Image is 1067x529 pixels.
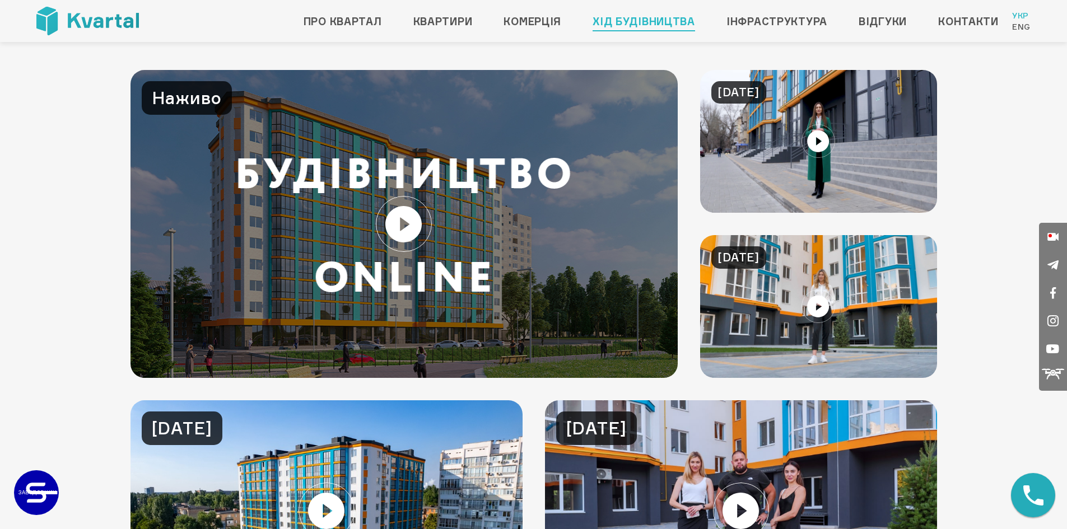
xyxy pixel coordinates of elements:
img: Ідеальне комерційне приміщення для твого бізнесу! [700,70,937,213]
a: Укр [1012,10,1031,21]
img: Kvartal [36,7,139,35]
a: Комерція [504,12,561,30]
a: Інфраструктура [726,12,827,30]
a: Eng [1012,21,1031,32]
a: Відгуки [859,12,907,30]
a: ЗАБУДОВНИК [14,470,59,515]
img: Welcome до нашого шоуруму у ЖК KVARTAL! [700,235,937,378]
text: ЗАБУДОВНИК [18,489,57,495]
a: Квартири [413,12,473,30]
a: Контакти [938,12,999,30]
a: Про квартал [304,12,382,30]
img: Онлайн трансляція [131,70,678,378]
a: Хід будівництва [593,12,695,30]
